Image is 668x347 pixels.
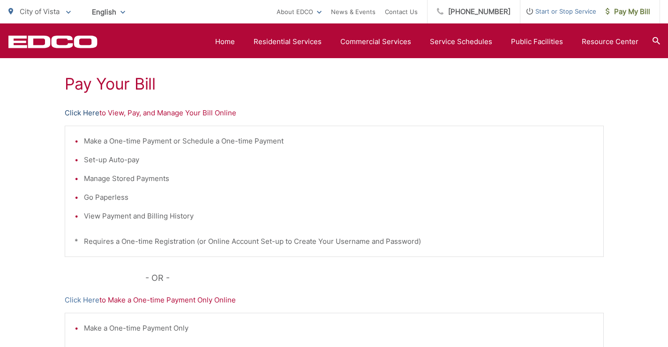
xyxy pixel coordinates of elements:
[65,75,604,93] h1: Pay Your Bill
[65,107,604,119] p: to View, Pay, and Manage Your Bill Online
[331,6,375,17] a: News & Events
[65,294,99,306] a: Click Here
[385,6,418,17] a: Contact Us
[145,271,604,285] p: - OR -
[215,36,235,47] a: Home
[511,36,563,47] a: Public Facilities
[606,6,650,17] span: Pay My Bill
[84,154,594,166] li: Set-up Auto-pay
[65,107,99,119] a: Click Here
[582,36,638,47] a: Resource Center
[75,236,594,247] p: * Requires a One-time Registration (or Online Account Set-up to Create Your Username and Password)
[65,294,604,306] p: to Make a One-time Payment Only Online
[20,7,60,16] span: City of Vista
[84,211,594,222] li: View Payment and Billing History
[84,323,594,334] li: Make a One-time Payment Only
[430,36,492,47] a: Service Schedules
[254,36,322,47] a: Residential Services
[84,173,594,184] li: Manage Stored Payments
[84,192,594,203] li: Go Paperless
[277,6,322,17] a: About EDCO
[340,36,411,47] a: Commercial Services
[85,4,132,20] span: English
[8,35,98,48] a: EDCD logo. Return to the homepage.
[84,136,594,147] li: Make a One-time Payment or Schedule a One-time Payment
